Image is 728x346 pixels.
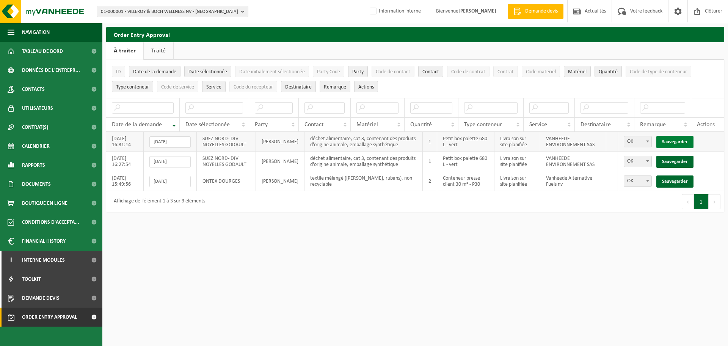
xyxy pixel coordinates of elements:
td: [DATE] 16:27:54 [106,152,144,171]
a: Sauvegarder [656,136,693,148]
span: Quantité [410,122,432,128]
span: Calendrier [22,137,50,156]
span: Documents [22,175,51,194]
strong: [PERSON_NAME] [458,8,496,14]
a: Sauvegarder [656,175,693,188]
span: Code de contrat [451,69,485,75]
td: 2 [423,171,437,191]
td: Vanheede Alternative Fuels nv [540,171,606,191]
span: Tableau de bord [22,42,63,61]
span: OK [624,176,651,186]
a: Demande devis [508,4,563,19]
span: Service [206,84,221,90]
span: Date sélectionnée [185,122,230,128]
span: OK [624,156,652,167]
td: [PERSON_NAME] [256,152,304,171]
span: Toolkit [22,270,41,289]
span: Contrat(s) [22,118,48,137]
span: Matériel [356,122,378,128]
td: Livraison sur site planifiée [494,152,540,171]
button: DestinataireDestinataire : Activate to sort [281,81,316,92]
button: Code matérielCode matériel: Activate to sort [522,66,560,77]
button: 1 [694,194,709,209]
button: RemarqueRemarque: Activate to sort [320,81,350,92]
td: déchet alimentaire, cat 3, contenant des produits d'origine animale, emballage synthétique [304,132,423,152]
span: Utilisateurs [22,99,53,118]
td: 1 [423,152,437,171]
span: 01-000001 - VILLEROY & BOCH WELLNESS NV - [GEOGRAPHIC_DATA] [101,6,238,17]
button: 01-000001 - VILLEROY & BOCH WELLNESS NV - [GEOGRAPHIC_DATA] [97,6,248,17]
span: Service [529,122,547,128]
span: Remarque [640,122,666,128]
span: OK [624,175,652,187]
span: Financial History [22,232,66,251]
td: VANHEEDE ENVIRONNEMENT SAS [540,152,606,171]
td: Petit box palette 680 L - vert [437,132,494,152]
span: Destinataire [285,84,312,90]
button: QuantitéQuantité: Activate to sort [595,66,622,77]
span: Party [352,69,364,75]
button: ContratContrat: Activate to sort [493,66,518,77]
span: Code du récepteur [234,84,273,90]
span: Party Code [317,69,340,75]
button: ServiceService: Activate to sort [202,81,226,92]
button: Date sélectionnéeDate sélectionnée: Activate to sort [184,66,231,77]
span: Date de la demande [133,69,176,75]
td: [PERSON_NAME] [256,171,304,191]
span: Quantité [599,69,618,75]
h2: Order Entry Approval [106,27,724,42]
span: I [8,251,14,270]
td: SUEZ NORD- DIV NOYELLES GODAULT [197,152,256,171]
td: ONTEX DOURGES [197,171,256,191]
span: Type conteneur [116,84,149,90]
span: Demande devis [523,8,560,15]
span: Date de la demande [112,122,162,128]
td: VANHEEDE ENVIRONNEMENT SAS [540,132,606,152]
button: Code de serviceCode de service: Activate to sort [157,81,198,92]
td: textile mélangé ([PERSON_NAME], rubans), non recyclable [304,171,423,191]
button: Actions [354,81,378,92]
span: Matériel [568,69,587,75]
span: Demande devis [22,289,60,308]
td: [PERSON_NAME] [256,132,304,152]
span: Party [255,122,268,128]
button: Previous [682,194,694,209]
span: Boutique en ligne [22,194,67,213]
span: Données de l'entrepr... [22,61,80,80]
a: À traiter [106,42,143,60]
span: Code de contact [376,69,410,75]
button: ContactContact: Activate to sort [418,66,443,77]
a: Sauvegarder [656,156,693,168]
span: Destinataire [581,122,611,128]
td: Conteneur presse client 30 m³ - P30 [437,171,494,191]
span: Remarque [324,84,346,90]
button: IDID: Activate to sort [112,66,125,77]
td: Livraison sur site planifiée [494,132,540,152]
span: Date sélectionnée [188,69,227,75]
button: PartyParty: Activate to sort [348,66,368,77]
span: Code de type de conteneur [630,69,687,75]
span: Conditions d'accepta... [22,213,79,232]
a: Traité [144,42,173,60]
td: [DATE] 16:31:14 [106,132,144,152]
span: Rapports [22,156,45,175]
span: OK [624,136,651,147]
button: Date initialement sélectionnéeDate initialement sélectionnée: Activate to sort [235,66,309,77]
button: Code du récepteurCode du récepteur: Activate to sort [229,81,277,92]
span: Code matériel [526,69,556,75]
td: déchet alimentaire, cat 3, contenant des produits d'origine animale, emballage synthétique [304,152,423,171]
button: Party CodeParty Code: Activate to sort [313,66,344,77]
button: Code de contratCode de contrat: Activate to sort [447,66,490,77]
button: Next [709,194,720,209]
span: Contact [304,122,323,128]
span: Code de service [161,84,194,90]
button: Code de contactCode de contact: Activate to sort [372,66,414,77]
span: Interne modules [22,251,65,270]
span: Actions [358,84,374,90]
span: Order entry approval [22,308,77,327]
button: MatérielMatériel: Activate to sort [564,66,591,77]
span: Type conteneur [464,122,502,128]
span: OK [624,156,651,167]
td: 1 [423,132,437,152]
